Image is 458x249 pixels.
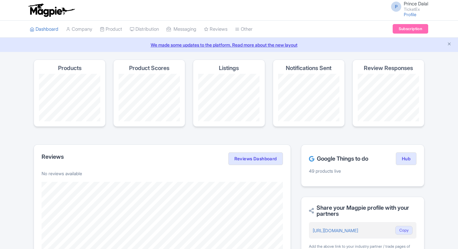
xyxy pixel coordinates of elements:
a: Profile [404,12,416,17]
a: [URL][DOMAIN_NAME] [313,228,358,233]
p: No reviews available [42,170,283,177]
a: Dashboard [30,21,58,38]
p: 49 products live [309,168,416,174]
a: Reviews Dashboard [228,152,283,165]
button: Close announcement [447,41,452,48]
h4: Product Scores [129,65,169,71]
h4: Products [58,65,82,71]
small: TicketEx [404,7,428,11]
h2: Share your Magpie profile with your partners [309,205,416,217]
a: Product [100,21,122,38]
img: logo-ab69f6fb50320c5b225c76a69d11143b.png [27,3,76,17]
a: Reviews [204,21,227,38]
a: Company [66,21,92,38]
h4: Listings [219,65,239,71]
span: P [391,2,401,12]
h4: Review Responses [364,65,413,71]
button: Copy [395,226,413,235]
h2: Google Things to do [309,156,368,162]
a: Subscription [393,24,428,34]
h2: Reviews [42,154,64,160]
a: We made some updates to the platform. Read more about the new layout [4,41,454,48]
a: Distribution [130,21,159,38]
span: Prince Dalal [404,1,428,7]
a: Hub [396,152,416,165]
h4: Notifications Sent [286,65,331,71]
a: Messaging [167,21,196,38]
a: Other [235,21,252,38]
a: P Prince Dalal TicketEx [387,1,428,11]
